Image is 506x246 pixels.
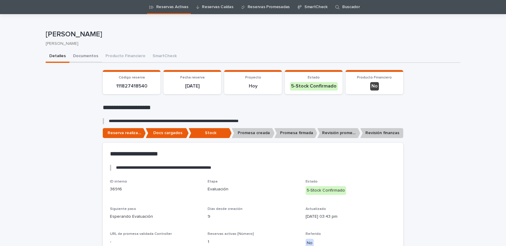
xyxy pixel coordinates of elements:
[119,76,145,79] span: Código reserva
[360,128,403,138] p: Revisión finanzas
[110,207,136,211] span: Siguiente paso
[208,214,298,220] p: 9
[208,207,242,211] span: Días desde creación
[146,128,189,138] p: Docs cargados
[46,30,458,39] p: [PERSON_NAME]
[46,50,69,63] button: Detalles
[110,214,200,220] p: Esperando Evaluación
[167,83,218,89] p: [DATE]
[189,128,232,138] p: Stock
[357,76,392,79] span: Producto Financiero
[208,180,218,183] span: Etapa
[370,82,379,90] div: No
[306,180,318,183] span: Estado
[306,232,321,236] span: Referido
[102,50,149,63] button: Producto Financiero
[306,207,326,211] span: Actualizado
[232,128,275,138] p: Promesa creada
[317,128,360,138] p: Revisión promesa
[290,82,338,90] div: 5-Stock Confirmado
[208,239,298,245] p: 1
[306,214,396,220] p: [DATE] 03:43 pm
[180,76,205,79] span: Fecha reserva
[306,186,346,195] div: 5-Stock Confirmado
[106,83,157,89] p: 111827418540
[208,186,298,192] p: Evaluación
[149,50,180,63] button: SmartCheck
[208,232,254,236] span: Reservas activas [Número]
[110,239,200,245] p: -
[110,232,172,236] span: URL de promesa validada Controller
[69,50,102,63] button: Documentos
[245,76,261,79] span: Proyecto
[46,41,456,46] p: [PERSON_NAME]
[228,83,278,89] p: Hoy
[110,186,200,192] p: 36916
[308,76,320,79] span: Estado
[274,128,317,138] p: Promesa firmada
[103,128,146,138] p: Reserva realizada
[110,180,127,183] span: ID interno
